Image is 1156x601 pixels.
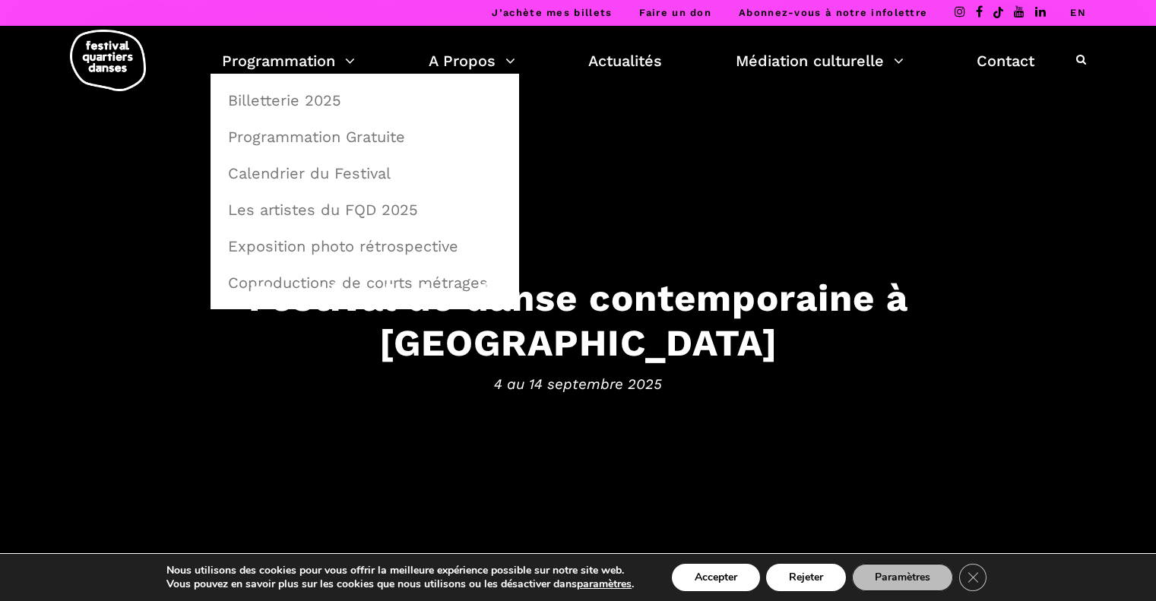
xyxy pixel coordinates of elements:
[959,564,987,591] button: Close GDPR Cookie Banner
[166,577,634,591] p: Vous pouvez en savoir plus sur les cookies que nous utilisons ou les désactiver dans .
[766,564,846,591] button: Rejeter
[219,83,511,118] a: Billetterie 2025
[588,48,662,74] a: Actualités
[429,48,515,74] a: A Propos
[492,7,612,18] a: J’achète mes billets
[219,156,511,191] a: Calendrier du Festival
[852,564,953,591] button: Paramètres
[739,7,927,18] a: Abonnez-vous à notre infolettre
[166,564,634,577] p: Nous utilisons des cookies pour vous offrir la meilleure expérience possible sur notre site web.
[977,48,1034,74] a: Contact
[577,577,632,591] button: paramètres
[219,265,511,300] a: Coproductions de courts métrages
[222,48,355,74] a: Programmation
[107,276,1050,365] h3: Festival de danse contemporaine à [GEOGRAPHIC_DATA]
[219,119,511,154] a: Programmation Gratuite
[672,564,760,591] button: Accepter
[107,372,1050,395] span: 4 au 14 septembre 2025
[736,48,904,74] a: Médiation culturelle
[1070,7,1086,18] a: EN
[70,30,146,91] img: logo-fqd-med
[639,7,711,18] a: Faire un don
[219,192,511,227] a: Les artistes du FQD 2025
[219,229,511,264] a: Exposition photo rétrospective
